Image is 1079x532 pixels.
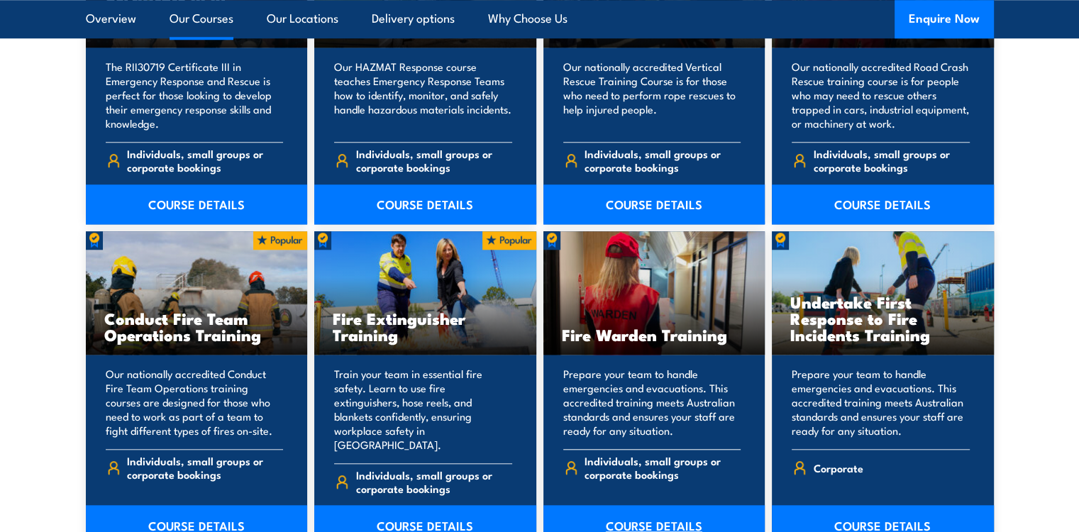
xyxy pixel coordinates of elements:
[334,60,512,131] p: Our HAZMAT Response course teaches Emergency Response Teams how to identify, monitor, and safely ...
[792,60,970,131] p: Our nationally accredited Road Crash Rescue training course is for people who may need to rescue ...
[772,184,994,224] a: COURSE DETAILS
[790,294,975,343] h3: Undertake First Response to Fire Incidents Training
[563,60,741,131] p: Our nationally accredited Vertical Rescue Training Course is for those who need to perform rope r...
[106,60,284,131] p: The RII30719 Certificate III in Emergency Response and Rescue is perfect for those looking to dev...
[104,310,289,343] h3: Conduct Fire Team Operations Training
[86,184,308,224] a: COURSE DETAILS
[127,147,283,174] span: Individuals, small groups or corporate bookings
[356,147,512,174] span: Individuals, small groups or corporate bookings
[356,468,512,495] span: Individuals, small groups or corporate bookings
[814,147,970,174] span: Individuals, small groups or corporate bookings
[127,454,283,481] span: Individuals, small groups or corporate bookings
[334,367,512,452] p: Train your team in essential fire safety. Learn to use fire extinguishers, hose reels, and blanke...
[543,184,765,224] a: COURSE DETAILS
[563,367,741,438] p: Prepare your team to handle emergencies and evacuations. This accredited training meets Australia...
[792,367,970,438] p: Prepare your team to handle emergencies and evacuations. This accredited training meets Australia...
[562,326,747,343] h3: Fire Warden Training
[333,310,518,343] h3: Fire Extinguisher Training
[314,184,536,224] a: COURSE DETAILS
[106,367,284,438] p: Our nationally accredited Conduct Fire Team Operations training courses are designed for those wh...
[585,454,741,481] span: Individuals, small groups or corporate bookings
[585,147,741,174] span: Individuals, small groups or corporate bookings
[814,457,863,479] span: Corporate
